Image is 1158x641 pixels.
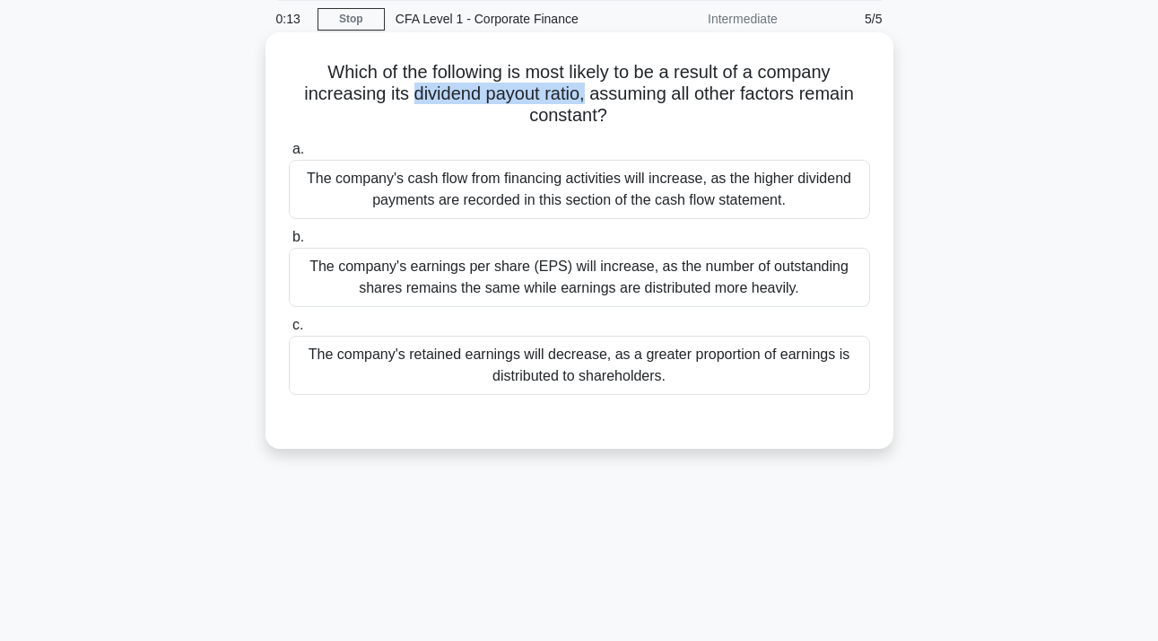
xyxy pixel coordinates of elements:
div: Intermediate [631,1,788,37]
span: c. [292,317,303,332]
div: 5/5 [788,1,893,37]
div: The company's cash flow from financing activities will increase, as the higher dividend payments ... [289,160,870,219]
div: CFA Level 1 - Corporate Finance [385,1,631,37]
div: The company's retained earnings will decrease, as a greater proportion of earnings is distributed... [289,336,870,395]
h5: Which of the following is most likely to be a result of a company increasing its dividend payout ... [287,61,872,127]
div: The company's earnings per share (EPS) will increase, as the number of outstanding shares remains... [289,248,870,307]
div: 0:13 [266,1,318,37]
a: Stop [318,8,385,31]
span: b. [292,229,304,244]
span: a. [292,141,304,156]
